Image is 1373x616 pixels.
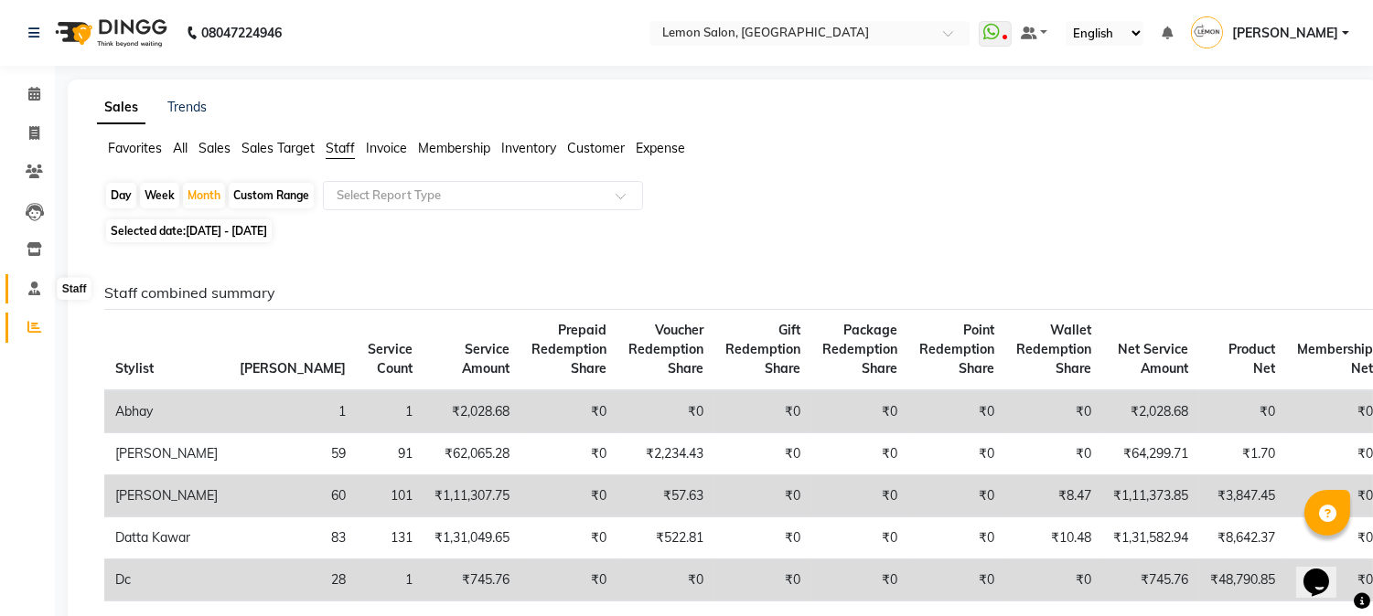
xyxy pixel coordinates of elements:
span: Customer [567,140,625,156]
td: ₹1,11,373.85 [1102,475,1199,517]
div: Week [140,183,179,208]
td: ₹2,028.68 [1102,390,1199,433]
td: ₹1.70 [1199,433,1286,475]
td: 60 [229,475,357,517]
td: ₹8,642.37 [1199,517,1286,559]
td: ₹0 [908,475,1005,517]
td: ₹0 [1005,559,1102,601]
td: ₹0 [811,433,908,475]
td: ₹0 [714,475,811,517]
td: 1 [357,559,424,601]
td: [PERSON_NAME] [104,475,229,517]
td: ₹0 [1005,433,1102,475]
td: ₹0 [908,390,1005,433]
td: ₹0 [714,559,811,601]
div: Custom Range [229,183,314,208]
td: 101 [357,475,424,517]
td: ₹0 [520,433,617,475]
td: ₹745.76 [1102,559,1199,601]
div: Month [183,183,225,208]
td: 1 [229,390,357,433]
td: ₹0 [908,517,1005,559]
td: ₹0 [811,559,908,601]
span: [DATE] - [DATE] [186,224,267,238]
span: All [173,140,188,156]
td: Datta Kawar [104,517,229,559]
iframe: chat widget [1296,543,1355,598]
td: ₹1,31,049.65 [424,517,520,559]
span: Stylist [115,360,154,377]
td: ₹48,790.85 [1199,559,1286,601]
span: Staff [326,140,355,156]
span: Sales Target [241,140,315,156]
span: Sales [198,140,231,156]
td: ₹62,065.28 [424,433,520,475]
span: Service Amount [462,341,510,377]
td: ₹1,11,307.75 [424,475,520,517]
td: ₹10.48 [1005,517,1102,559]
td: ₹0 [1005,390,1102,433]
span: Membership Net [1297,341,1373,377]
td: Dc [104,559,229,601]
span: Package Redemption Share [822,322,897,377]
td: ₹522.81 [617,517,714,559]
span: Product Net [1228,341,1275,377]
span: [PERSON_NAME] [240,360,346,377]
td: ₹0 [520,559,617,601]
td: ₹0 [908,559,1005,601]
td: ₹0 [811,390,908,433]
span: Wallet Redemption Share [1016,322,1091,377]
td: ₹0 [1199,390,1286,433]
span: Membership [418,140,490,156]
img: logo [47,7,172,58]
img: Sana Mansoori [1191,16,1223,48]
td: ₹0 [908,433,1005,475]
td: ₹8.47 [1005,475,1102,517]
td: ₹64,299.71 [1102,433,1199,475]
span: Net Service Amount [1118,341,1188,377]
a: Sales [97,91,145,124]
span: [PERSON_NAME] [1232,24,1338,43]
span: Service Count [368,341,413,377]
td: ₹3,847.45 [1199,475,1286,517]
td: 28 [229,559,357,601]
td: ₹0 [714,433,811,475]
td: ₹0 [617,390,714,433]
b: 08047224946 [201,7,282,58]
td: 131 [357,517,424,559]
td: 83 [229,517,357,559]
span: Selected date: [106,219,272,242]
span: Voucher Redemption Share [628,322,703,377]
td: 1 [357,390,424,433]
td: ₹2,028.68 [424,390,520,433]
td: ₹0 [520,517,617,559]
td: 91 [357,433,424,475]
div: Day [106,183,136,208]
h6: Staff combined summary [104,284,1334,302]
span: Favorites [108,140,162,156]
td: ₹745.76 [424,559,520,601]
span: Inventory [501,140,556,156]
span: Gift Redemption Share [725,322,800,377]
span: Prepaid Redemption Share [531,322,606,377]
td: Abhay [104,390,229,433]
td: ₹0 [811,517,908,559]
td: [PERSON_NAME] [104,433,229,475]
td: 59 [229,433,357,475]
div: Staff [58,278,91,300]
td: ₹2,234.43 [617,433,714,475]
td: ₹1,31,582.94 [1102,517,1199,559]
span: Expense [636,140,685,156]
td: ₹0 [617,559,714,601]
td: ₹0 [520,475,617,517]
span: Invoice [366,140,407,156]
td: ₹0 [714,517,811,559]
td: ₹0 [714,390,811,433]
a: Trends [167,99,207,115]
td: ₹0 [811,475,908,517]
span: Point Redemption Share [919,322,994,377]
td: ₹0 [520,390,617,433]
td: ₹57.63 [617,475,714,517]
